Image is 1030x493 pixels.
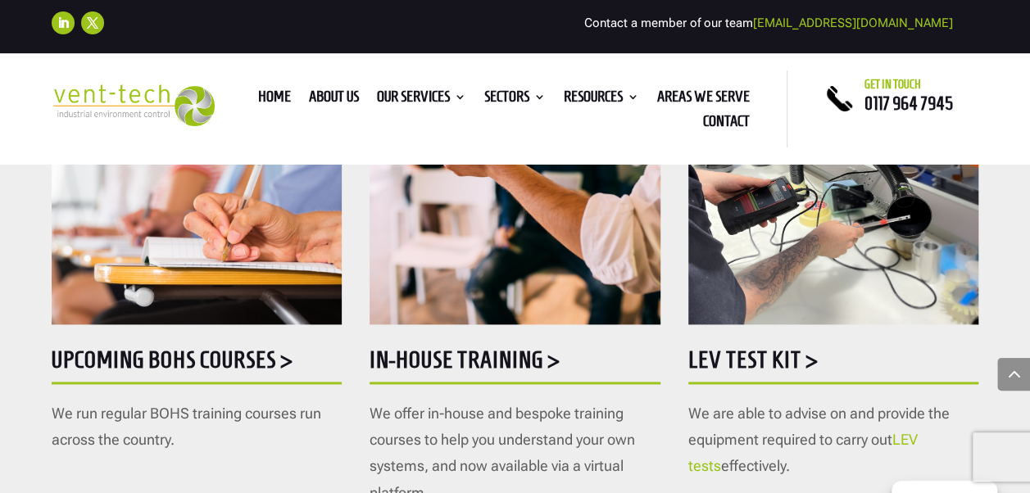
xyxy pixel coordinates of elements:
[52,11,75,34] a: Follow on LinkedIn
[52,84,215,126] img: 2023-09-27T08_35_16.549ZVENT-TECH---Clear-background
[688,348,978,380] h5: LEV Test Kit >
[309,91,359,109] a: About us
[703,115,750,133] a: Contact
[81,11,104,34] a: Follow on X
[753,16,953,30] a: [EMAIL_ADDRESS][DOMAIN_NAME]
[657,91,750,109] a: Areas We Serve
[864,93,953,113] a: 0117 964 7945
[688,431,918,474] a: LEV tests
[688,405,950,475] span: We are able to advise on and provide the equipment required to carry out effectively.
[564,91,639,109] a: Resources
[484,91,546,109] a: Sectors
[52,400,342,454] p: We run regular BOHS training courses run across the country.
[258,91,291,109] a: Home
[377,91,466,109] a: Our Services
[584,16,953,30] span: Contact a member of our team
[864,78,921,91] span: Get in touch
[52,348,342,380] h5: Upcoming BOHS courses >
[370,348,660,380] h5: In-house training >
